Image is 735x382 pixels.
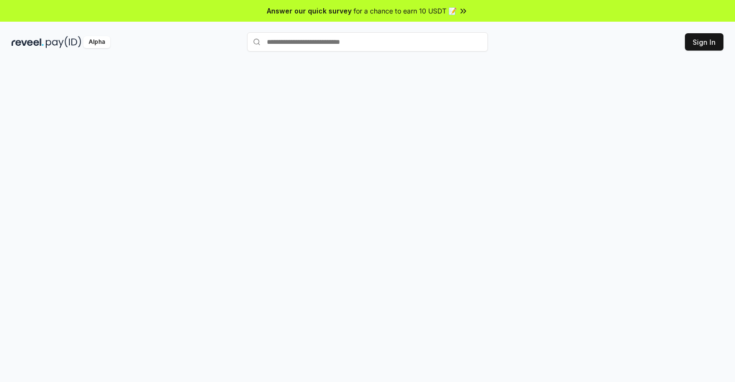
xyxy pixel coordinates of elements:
[46,36,81,48] img: pay_id
[12,36,44,48] img: reveel_dark
[685,33,723,51] button: Sign In
[267,6,352,16] span: Answer our quick survey
[354,6,457,16] span: for a chance to earn 10 USDT 📝
[83,36,110,48] div: Alpha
